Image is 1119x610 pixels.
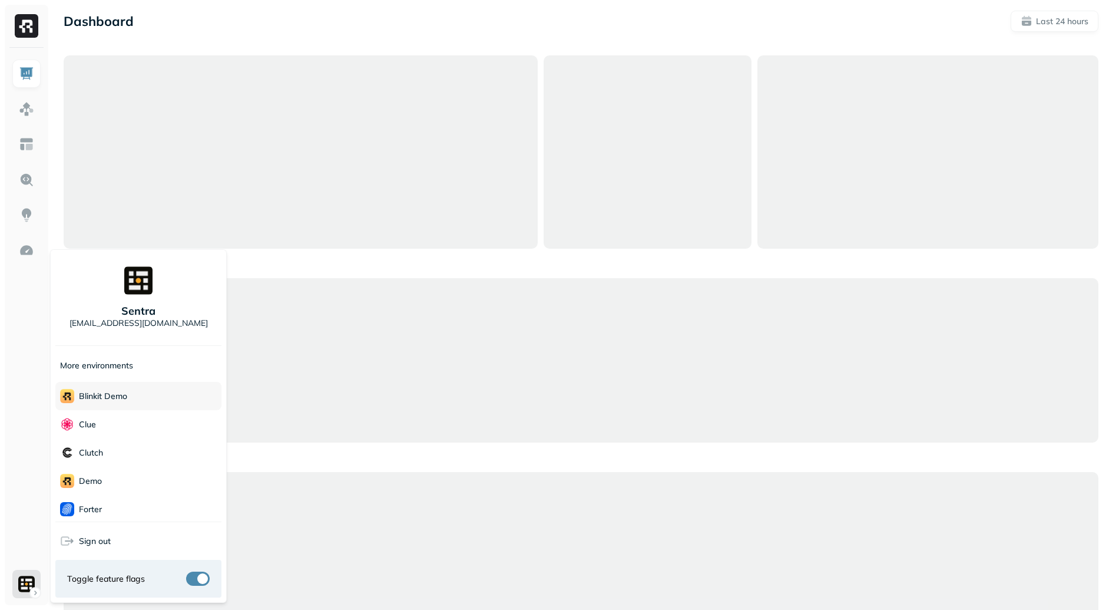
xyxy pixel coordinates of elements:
[60,417,74,431] img: Clue
[79,476,102,487] p: demo
[79,504,102,515] p: Forter
[69,318,208,329] p: [EMAIL_ADDRESS][DOMAIN_NAME]
[60,502,74,516] img: Forter
[60,474,74,488] img: demo
[121,304,155,318] p: Sentra
[79,419,96,430] p: Clue
[60,389,74,403] img: Blinkit Demo
[60,446,74,460] img: Clutch
[124,266,153,295] img: Sentra
[79,447,103,459] p: Clutch
[67,573,145,585] span: Toggle feature flags
[79,391,127,402] p: Blinkit Demo
[79,536,111,547] span: Sign out
[60,360,133,371] p: More environments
